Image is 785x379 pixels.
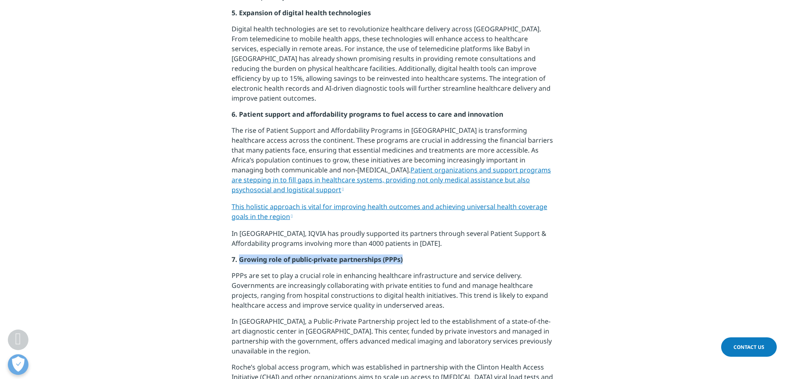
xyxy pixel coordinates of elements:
[232,125,553,202] p: The rise of Patient Support and Affordability Programs in [GEOGRAPHIC_DATA] is transforming healt...
[232,24,553,109] p: Digital health technologies are set to revolutionize healthcare delivery across [GEOGRAPHIC_DATA]...
[733,344,764,351] span: Contact Us
[232,271,553,316] p: PPPs are set to play a crucial role in enhancing healthcare infrastructure and service delivery. ...
[232,110,503,119] strong: 6. Patient support and affordability programs to fuel access to care and innovation
[232,316,553,362] p: In [GEOGRAPHIC_DATA], a Public-Private Partnership project led to the establishment of a state-of...
[232,165,551,194] a: Patient organizations and support programs are stepping in to fill gaps in healthcare systems, pr...
[8,354,28,375] button: Open Preferences
[721,337,777,357] a: Contact Us
[232,255,403,264] strong: 7. Growing role of public-private partnerships (PPPs)
[232,8,371,17] strong: 5. Expansion of digital health technologies
[232,202,547,221] a: This holistic approach is vital for improving health outcomes and achieving universal health cove...
[232,228,553,254] p: In [GEOGRAPHIC_DATA], IQVIA has proudly supported its partners through several Patient Support & ...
